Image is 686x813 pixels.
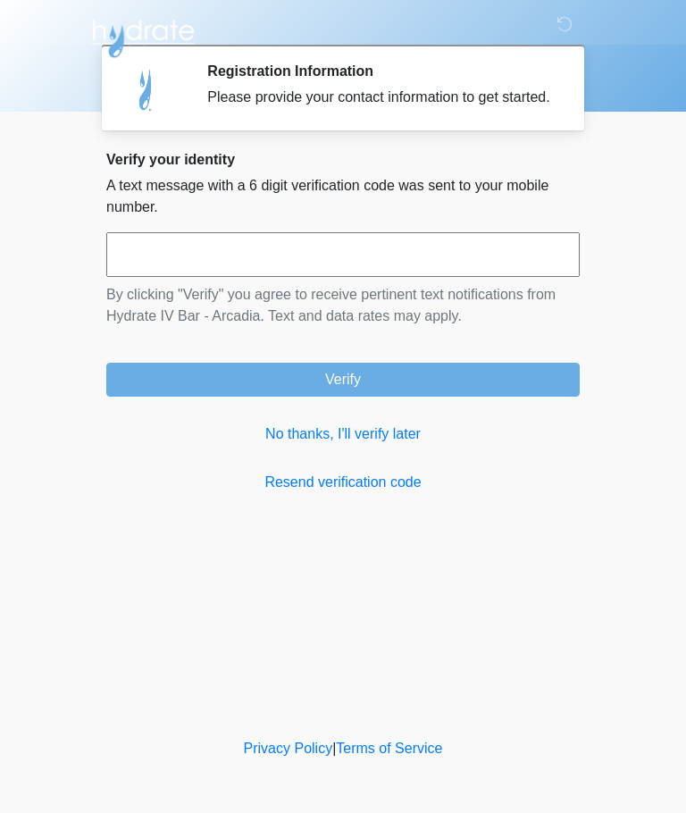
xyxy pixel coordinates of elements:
h2: Verify your identity [106,151,580,168]
p: By clicking "Verify" you agree to receive pertinent text notifications from Hydrate IV Bar - Arca... [106,284,580,327]
a: Privacy Policy [244,741,333,756]
a: Terms of Service [336,741,442,756]
img: Hydrate IV Bar - Arcadia Logo [88,13,197,59]
div: Please provide your contact information to get started. [207,87,553,108]
a: No thanks, I'll verify later [106,423,580,445]
button: Verify [106,363,580,397]
p: A text message with a 6 digit verification code was sent to your mobile number. [106,175,580,218]
a: Resend verification code [106,472,580,493]
a: | [332,741,336,756]
img: Agent Avatar [120,63,173,116]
